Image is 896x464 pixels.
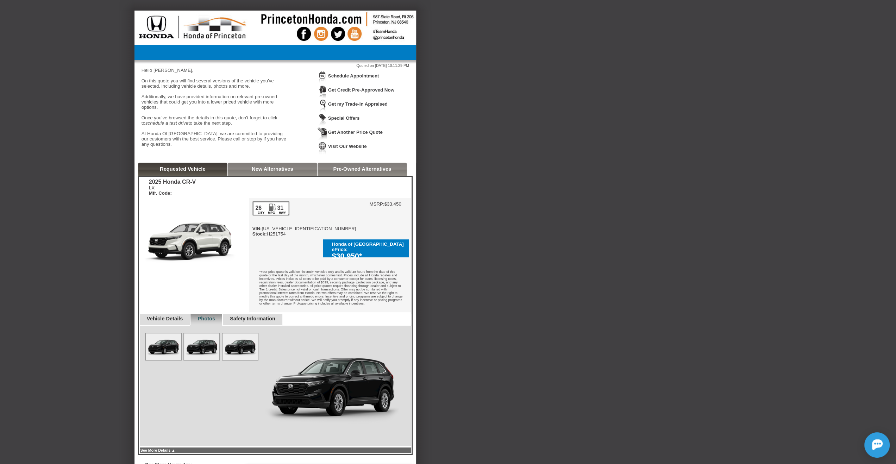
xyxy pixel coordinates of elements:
img: Icon_GetQuote.png [318,127,327,140]
b: VIN: [252,226,262,231]
div: 2025 Honda CR-V [149,179,196,185]
a: Requested Vehicle [160,166,206,172]
div: Quoted on [DATE] 10:11:29 PM [142,63,409,68]
img: Icon_VisitWebsite.png [318,142,327,155]
a: Get my Trade-In Appraised [328,101,388,107]
img: 2025 Honda CR-V [139,198,249,280]
div: 31 [277,205,284,211]
a: See More Details ▲ [140,448,175,452]
div: Honda of [GEOGRAPHIC_DATA] ePrice: [332,242,405,252]
td: $33,450 [384,201,401,207]
a: Photos [198,316,215,321]
a: Safety Information [230,316,275,321]
div: LX [149,185,196,196]
img: Icon_WeeklySpecials.png [318,113,327,126]
iframe: Chat Assistance [833,426,896,464]
img: Image.aspx [262,333,403,438]
a: Special Offers [328,115,360,121]
b: Stock: [252,231,267,237]
b: Mfr. Code: [149,190,172,196]
div: [US_VEHICLE_IDENTIFICATION_NUMBER] H251754 [252,201,356,237]
img: Image.aspx [223,333,258,360]
em: schedule a test drive [145,120,188,126]
a: Pre-Owned Alternatives [333,166,391,172]
img: Image.aspx [146,333,181,360]
a: Get Another Price Quote [328,130,383,135]
a: New Alternatives [252,166,293,172]
a: Vehicle Details [147,316,183,321]
a: Schedule Appointment [328,73,379,79]
div: *Your price quote is valid on "in stock" vehicles only and is valid 48 hours from the date of thi... [249,265,411,312]
td: MSRP: [369,201,384,207]
a: Get Credit Pre-Approved Now [328,87,394,93]
img: Image.aspx [184,333,219,360]
a: Visit Our Website [328,144,367,149]
img: Icon_TradeInAppraisal.png [318,99,327,112]
div: Hello [PERSON_NAME], On this quote you will find several versions of the vehicle you've selected,... [142,68,289,152]
div: $30,950* [332,252,405,261]
img: Icon_ScheduleAppointment.png [318,71,327,84]
img: Icon_CreditApproval.png [318,85,327,98]
div: 26 [255,205,262,211]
